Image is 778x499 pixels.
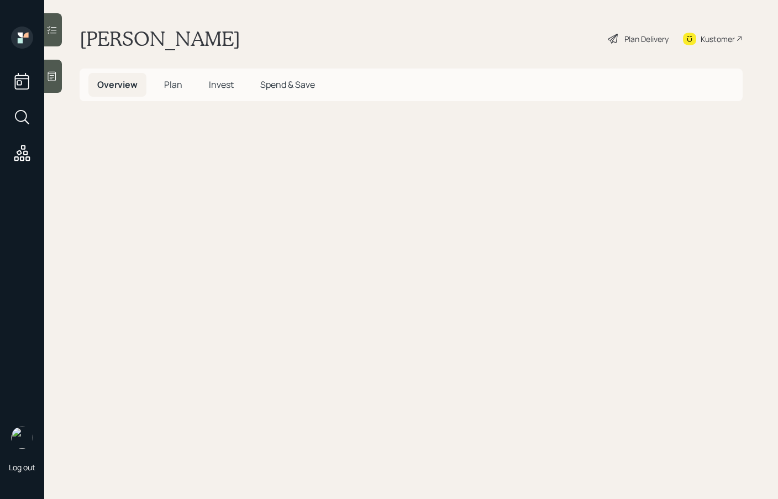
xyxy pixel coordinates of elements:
div: Log out [9,462,35,472]
div: Plan Delivery [624,33,669,45]
div: Kustomer [701,33,735,45]
span: Spend & Save [260,78,315,91]
h1: [PERSON_NAME] [80,27,240,51]
span: Invest [209,78,234,91]
img: aleksandra-headshot.png [11,427,33,449]
span: Overview [97,78,138,91]
span: Plan [164,78,182,91]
